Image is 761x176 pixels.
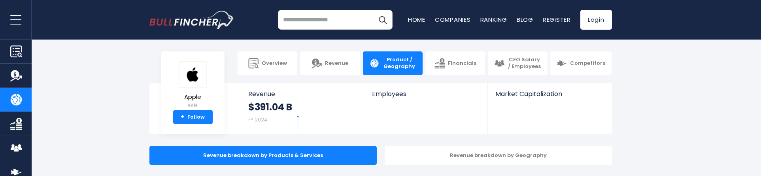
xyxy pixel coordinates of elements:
a: Competitors [550,51,612,75]
a: Login [580,10,612,30]
a: Product / Geography [363,51,423,75]
span: Overview [262,60,287,67]
a: +Follow [173,110,213,124]
a: Blog [517,15,533,24]
a: Companies [435,15,471,24]
strong: + [181,114,185,121]
span: CEO Salary / Employees [508,57,541,70]
span: Revenue [248,90,356,98]
a: Revenue $391.04 B FY 2024 [240,83,364,134]
div: Revenue breakdown by Products & Services [149,146,377,165]
span: Revenue [325,60,348,67]
a: Market Capitalization [487,83,611,111]
a: Go to homepage [149,11,234,29]
span: Financials [448,60,476,67]
span: Apple [179,94,207,100]
span: Employees [372,90,479,98]
small: FY 2024 [248,116,267,123]
a: Apple AAPL [179,61,207,110]
small: AAPL [179,102,207,109]
strong: $391.04 B [248,101,292,113]
a: Register [543,15,571,24]
a: Revenue [300,51,360,75]
a: Overview [238,51,297,75]
a: Home [408,15,425,24]
a: Ranking [480,15,507,24]
a: Employees [364,83,487,111]
a: Financials [425,51,485,75]
span: Competitors [570,60,605,67]
img: bullfincher logo [149,11,234,29]
span: Market Capitalization [495,90,603,98]
span: Product / Geography [383,57,416,70]
button: Search [373,10,393,30]
a: CEO Salary / Employees [488,51,548,75]
div: Revenue breakdown by Geography [385,146,612,165]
